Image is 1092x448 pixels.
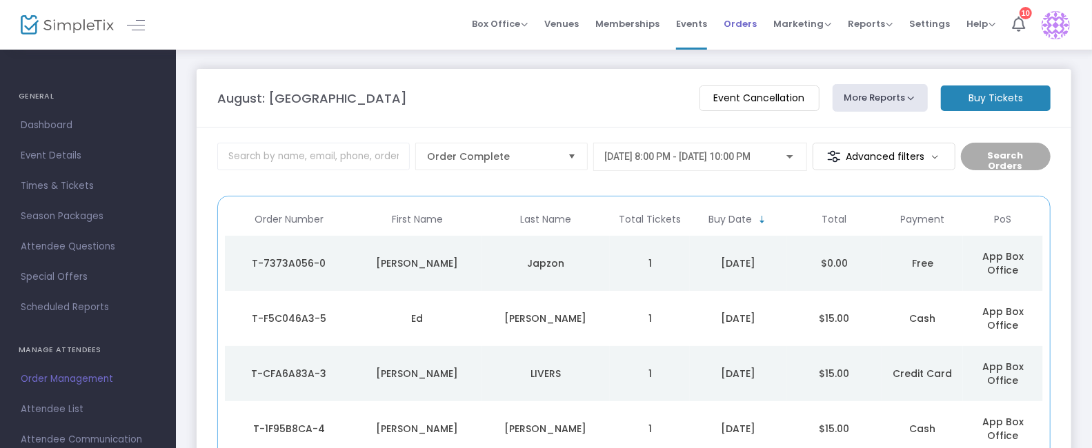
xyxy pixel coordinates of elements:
span: Orders [724,6,757,41]
span: Special Offers [21,268,155,286]
div: SaraJane [357,422,478,436]
span: Last Name [520,214,571,225]
m-button: Buy Tickets [941,85,1051,111]
span: Times & Tickets [21,177,155,195]
span: Reports [848,17,893,30]
td: 1 [610,346,690,401]
div: T-7373A056-0 [228,256,350,270]
div: Ruthie [357,256,478,270]
td: $15.00 [786,346,883,401]
div: JONATHAN K [357,367,478,380]
div: 10 [1020,7,1032,19]
div: 2/25/2022 [693,256,783,270]
img: filter [827,150,841,163]
span: Settings [909,6,950,41]
span: Dashboard [21,116,155,134]
div: 2/25/2022 [693,312,783,325]
input: Search by name, email, phone, order number, ip address, or last 4 digits of card [217,143,410,170]
span: Help [966,17,995,30]
span: First Name [392,214,443,225]
span: Sortable [757,214,768,225]
span: App Box Office [982,305,1024,332]
span: App Box Office [982,415,1024,442]
span: Cash [910,312,936,325]
span: Marketing [773,17,831,30]
span: Venues [544,6,579,41]
span: Event Details [21,147,155,165]
m-button: Advanced filters [813,143,955,170]
div: 2/25/2022 [693,422,783,436]
h4: MANAGE ATTENDEES [19,336,157,364]
td: $15.00 [786,291,883,346]
span: Attendee List [21,400,155,418]
div: Ed [357,312,478,325]
span: Payment [901,214,945,225]
span: Events [676,6,707,41]
button: Select [562,143,582,170]
div: T-1F95B8CA-4 [228,422,350,436]
span: Scheduled Reports [21,298,155,316]
div: T-F5C046A3-5 [228,312,350,325]
span: Attendee Questions [21,238,155,256]
span: Free [912,256,933,270]
span: Order Complete [427,150,557,163]
span: Buy Date [708,214,752,225]
span: App Box Office [982,360,1024,387]
button: More Reports [833,84,928,112]
div: Laatsch [485,312,606,325]
m-button: Event Cancellation [699,85,820,111]
td: $0.00 [786,236,883,291]
th: Total Tickets [610,203,690,236]
td: 1 [610,291,690,346]
span: Order Number [255,214,324,225]
h4: GENERAL [19,83,157,110]
span: Cash [910,422,936,436]
span: [DATE] 8:00 PM - [DATE] 10:00 PM [604,151,751,162]
div: Japzon [485,256,606,270]
span: Total [822,214,847,225]
div: LIVERS [485,367,606,380]
span: Memberships [595,6,659,41]
div: 2/25/2022 [693,367,783,380]
span: Order Management [21,370,155,388]
span: Credit Card [893,367,953,380]
span: App Box Office [982,250,1024,277]
div: T-CFA6A83A-3 [228,367,350,380]
span: Season Packages [21,207,155,225]
span: Box Office [472,17,528,30]
td: 1 [610,236,690,291]
span: PoS [994,214,1011,225]
m-panel-title: August: [GEOGRAPHIC_DATA] [217,89,407,108]
div: Doyle [485,422,606,436]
